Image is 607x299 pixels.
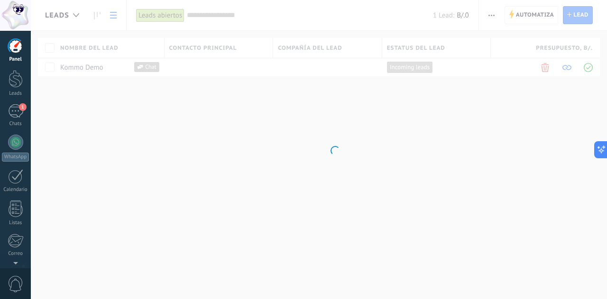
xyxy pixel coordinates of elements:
[2,153,29,162] div: WhatsApp
[19,103,27,111] span: 1
[2,187,29,193] div: Calendario
[2,56,29,63] div: Panel
[2,91,29,97] div: Leads
[2,121,29,127] div: Chats
[2,220,29,226] div: Listas
[2,251,29,257] div: Correo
